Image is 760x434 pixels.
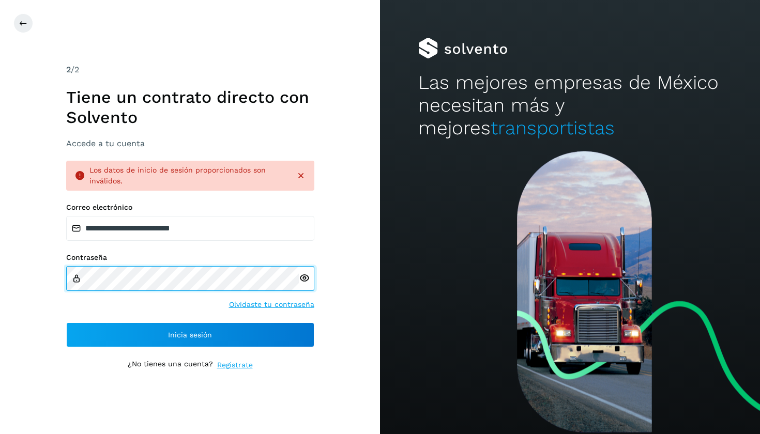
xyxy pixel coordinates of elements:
label: Contraseña [66,253,314,262]
span: transportistas [491,117,615,139]
p: ¿No tienes una cuenta? [128,360,213,370]
div: Los datos de inicio de sesión proporcionados son inválidos. [89,165,287,187]
span: 2 [66,65,71,74]
div: /2 [66,64,314,76]
button: Inicia sesión [66,322,314,347]
a: Regístrate [217,360,253,370]
label: Correo electrónico [66,203,314,212]
a: Olvidaste tu contraseña [229,299,314,310]
span: Inicia sesión [168,331,212,338]
h3: Accede a tu cuenta [66,138,314,148]
h2: Las mejores empresas de México necesitan más y mejores [418,71,722,140]
h1: Tiene un contrato directo con Solvento [66,87,314,127]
